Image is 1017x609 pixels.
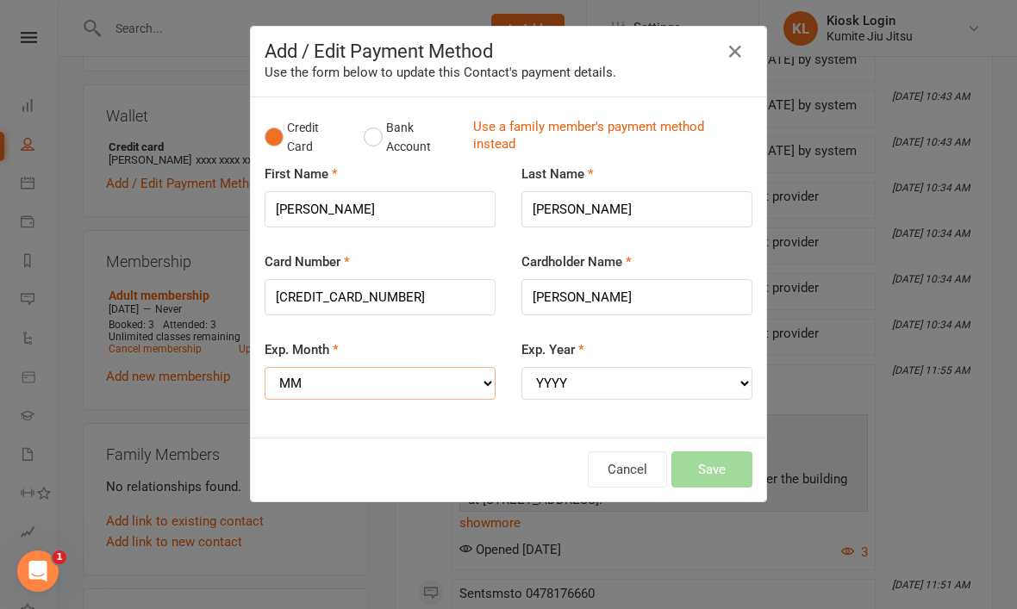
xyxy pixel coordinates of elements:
label: Cardholder Name [521,252,632,272]
iframe: Intercom live chat [17,550,59,592]
button: Bank Account [364,111,459,164]
input: Name on card [521,279,752,315]
div: Use the form below to update this Contact's payment details. [265,62,752,83]
label: Last Name [521,164,594,184]
button: Credit Card [265,111,346,164]
label: Card Number [265,252,350,272]
a: Use a family member's payment method instead [473,118,744,157]
h4: Add / Edit Payment Method [265,40,752,62]
input: XXXX-XXXX-XXXX-XXXX [265,279,496,315]
label: Exp. Year [521,339,584,360]
label: Exp. Month [265,339,339,360]
button: Close [721,38,749,65]
span: 1 [53,550,66,564]
label: First Name [265,164,338,184]
button: Cancel [588,451,667,488]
